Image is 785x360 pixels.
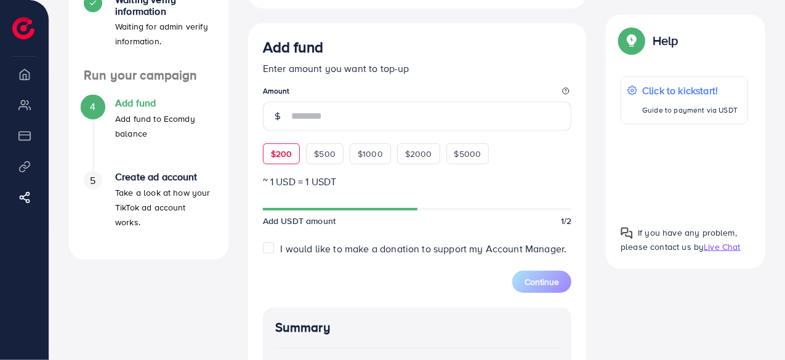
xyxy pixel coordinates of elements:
h4: Summary [275,320,560,335]
span: $500 [314,148,336,160]
span: $200 [271,148,292,160]
p: Click to kickstart! [642,83,738,98]
p: Add fund to Ecomdy balance [115,111,214,141]
span: $5000 [454,148,481,160]
span: Live Chat [704,241,740,253]
span: $1000 [358,148,383,160]
li: Add fund [69,97,228,171]
p: ~ 1 USD = 1 USDT [263,174,572,189]
img: logo [12,17,34,39]
p: Waiting for admin verify information. [115,19,214,49]
h4: Run your campaign [69,68,228,83]
span: 4 [90,100,95,114]
h4: Add fund [115,97,214,109]
p: Help [653,33,678,48]
span: If you have any problem, please contact us by [621,226,737,253]
legend: Amount [263,86,572,101]
span: 1/2 [561,215,571,227]
span: 5 [90,174,95,188]
li: Create ad account [69,171,228,245]
h4: Create ad account [115,171,214,183]
iframe: Chat [733,305,776,351]
p: Take a look at how your TikTok ad account works. [115,185,214,230]
span: I would like to make a donation to support my Account Manager. [281,242,567,255]
span: Add USDT amount [263,215,336,227]
button: Continue [512,271,571,293]
span: Continue [525,276,559,288]
h3: Add fund [263,38,323,56]
span: $2000 [405,148,432,160]
img: Popup guide [621,30,643,52]
p: Guide to payment via USDT [642,103,738,118]
p: Enter amount you want to top-up [263,61,572,76]
img: Popup guide [621,227,633,239]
